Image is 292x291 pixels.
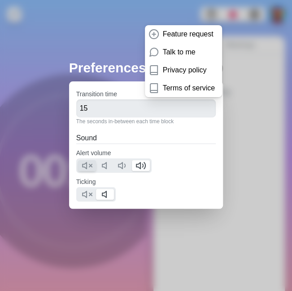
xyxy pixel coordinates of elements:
[145,79,222,97] a: Terms of service
[163,83,215,94] p: Terms of service
[163,47,196,58] p: Talk to me
[76,90,117,98] label: Transition time
[76,149,111,157] label: Alert volume
[145,61,222,79] a: Privacy policy
[76,117,216,125] p: The seconds in-between each time block
[76,178,96,185] label: Ticking
[69,58,223,78] h2: Preferences
[163,29,214,40] p: Feature request
[163,65,207,76] p: Privacy policy
[76,133,216,143] h2: Sound
[145,25,222,43] a: Feature request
